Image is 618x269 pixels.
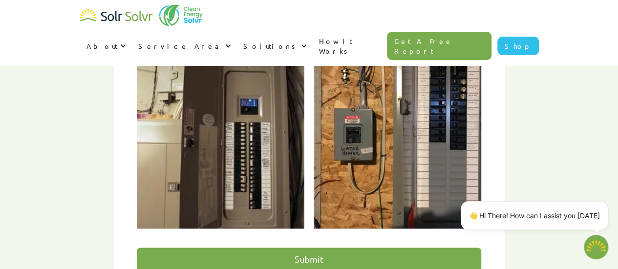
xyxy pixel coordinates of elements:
div: About [80,31,131,61]
a: Shop [497,37,539,55]
div: About [86,41,118,51]
div: Service Area [138,41,223,51]
div: Service Area [131,31,236,61]
div: Solutions [243,41,298,51]
div: Solutions [236,31,312,61]
a: How It Works [312,26,387,65]
button: Open chatbot widget [584,235,608,259]
img: 1702586718.png [584,235,608,259]
a: Get A Free Report [387,32,491,60]
p: 👋 Hi There! How can I assist you [DATE] [469,210,600,221]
